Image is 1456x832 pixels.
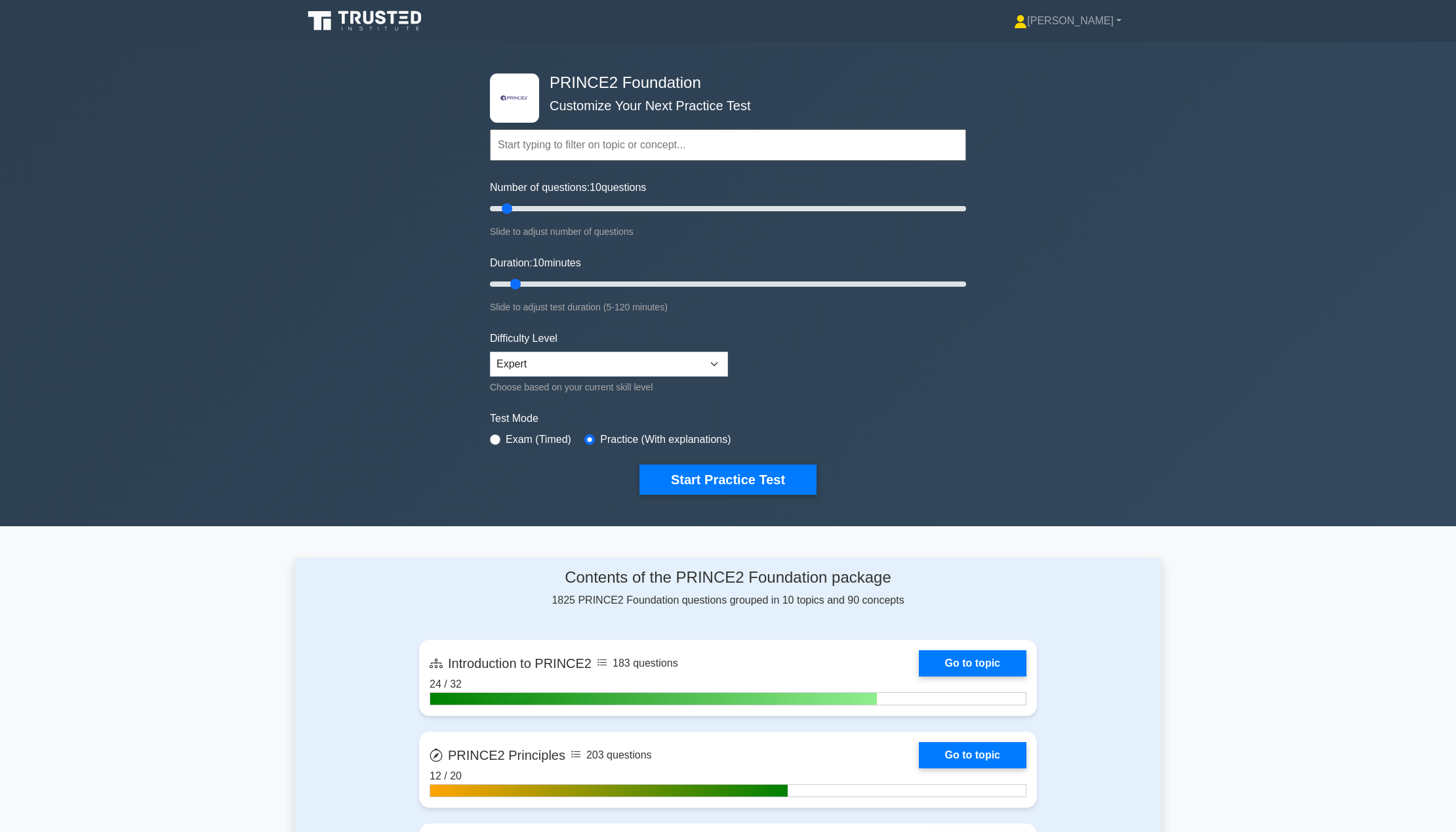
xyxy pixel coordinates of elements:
a: Go to topic [919,742,1026,768]
div: Slide to adjust test duration (5-120 minutes) [490,299,966,315]
label: Duration: minutes [490,255,581,271]
label: Difficulty Level [490,331,557,346]
div: 1825 PRINCE2 Foundation questions grouped in 10 topics and 90 concepts [419,568,1037,608]
a: Go to topic [919,650,1026,676]
button: Start Practice Test [639,465,817,495]
label: Practice (With explanations) [600,432,731,447]
div: Choose based on your current skill level [490,379,728,395]
label: Test Mode [490,411,966,426]
a: [PERSON_NAME] [982,8,1153,34]
h4: PRINCE2 Foundation [544,73,902,93]
span: 10 [590,182,601,193]
span: 10 [533,257,544,268]
label: Number of questions: questions [490,180,646,196]
h4: Contents of the PRINCE2 Foundation package [419,568,1037,587]
label: Exam (Timed) [506,432,571,447]
div: Slide to adjust number of questions [490,224,966,239]
input: Start typing to filter on topic or concept... [490,129,966,161]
